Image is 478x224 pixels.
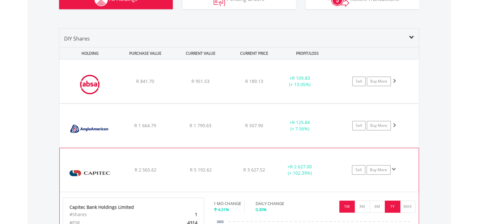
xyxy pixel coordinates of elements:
[281,47,335,59] div: PROFIT/LOSS
[352,77,366,86] a: Sell
[276,164,323,176] div: + (+ 102.39%)
[191,78,209,84] span: R 951.53
[400,201,415,213] button: MAX
[63,112,117,146] img: EQU.ZA.AGL.png
[352,165,365,175] a: Sell
[367,121,391,130] a: Buy More
[174,47,228,59] div: CURRENT VALUE
[245,78,263,84] span: R 189.13
[218,207,229,212] span: 4.31%
[65,210,156,219] div: #Shares
[64,35,90,42] span: DIY Shares
[243,167,265,173] span: R 3 627.52
[276,75,324,88] div: + (+ 13.05%)
[354,201,370,213] button: 3M
[63,67,117,102] img: EQU.ZA.ABG.png
[118,47,172,59] div: PURCHASE VALUE
[134,167,156,173] span: R 2 565.62
[190,167,211,173] span: R 5 192.62
[63,156,117,190] img: EQU.ZA.CPI.png
[370,201,385,213] button: 6M
[156,210,202,219] div: 1
[290,164,312,170] span: R 2 627.00
[256,201,306,207] div: DAILY CHANGE
[276,119,324,132] div: + (+ 7.56%)
[136,78,154,84] span: R 841.70
[70,204,198,210] div: Capitec Bank Holdings Limited
[190,122,211,128] span: R 1 790.63
[292,75,310,81] span: R 109.83
[60,47,117,59] div: HOLDING
[229,47,279,59] div: CURRENT PRICE
[367,77,391,86] a: Buy More
[366,165,390,175] a: Buy More
[245,122,263,128] span: R 507.90
[292,119,310,125] span: R 125.84
[385,201,400,213] button: 1Y
[214,201,241,207] div: 1 MO CHANGE
[256,207,267,212] span: 0.30%
[134,122,156,128] span: R 1 664.79
[339,201,355,213] button: 1M
[352,121,366,130] a: Sell
[217,220,224,224] text: 3800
